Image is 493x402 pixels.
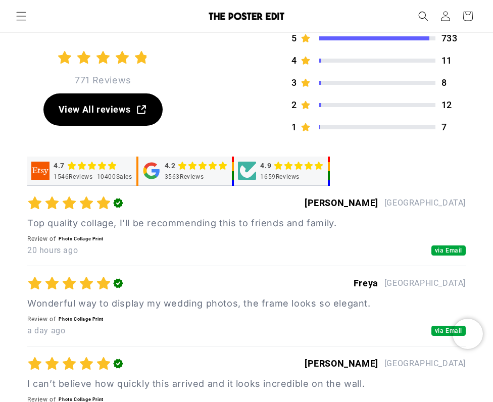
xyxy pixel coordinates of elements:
button: a day ago [27,324,65,338]
a: Review ofPhoto Collage Print [27,234,466,243]
span: Photo Collage Print [59,234,103,243]
summary: Search [412,5,434,27]
div: Freya [354,274,378,292]
img: google integration [142,162,161,180]
p: I can’t believe how quickly this arrived and it looks incredible on the wall. [27,377,466,390]
p: 2 [291,98,297,112]
div: 1659 Reviews [260,173,300,181]
span: Photo Collage Print [59,315,103,324]
p: 12 [441,98,466,112]
div: [PERSON_NAME] [305,355,378,373]
p: [GEOGRAPHIC_DATA] [384,276,466,290]
a: The Poster Edit [192,9,301,24]
div: 10400 Sales [97,173,132,181]
p: 11 [441,54,466,68]
span: View All reviews [59,103,131,117]
div: 4.2 [165,161,176,171]
p: 8 [441,76,466,90]
button: 20 hours ago [27,243,78,258]
p: [GEOGRAPHIC_DATA] [384,357,466,371]
p: 4 [291,54,297,68]
button: via Email [431,326,466,336]
p: [GEOGRAPHIC_DATA] [384,196,466,210]
p: 771 Reviews [75,71,131,89]
div: [PERSON_NAME] [305,194,378,212]
h2: 4.9 [89,13,117,34]
p: Top quality collage, I’ll be recommending this to friends and family. [27,216,466,230]
p: 3 [291,76,297,90]
button: via Email [431,245,466,256]
p: 5 [291,31,297,45]
p: 7 [441,120,466,134]
img: judgeme integration [238,162,256,180]
a: View All reviews [43,93,163,126]
div: 4.7 [54,161,65,171]
div: 1546 Reviews [54,173,93,181]
img: The Poster Edit [209,12,284,20]
div: 3563 Reviews [165,173,204,181]
summary: Menu [10,5,32,27]
img: etsy integration [31,162,50,180]
p: Wonderful way to display my wedding photos, the frame looks so elegant. [27,296,466,310]
p: 1 [291,120,297,134]
iframe: Chatra live chat [453,319,483,349]
div: 4.9 [260,161,271,171]
p: 733 [441,31,466,45]
a: Review ofPhoto Collage Print [27,315,466,324]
